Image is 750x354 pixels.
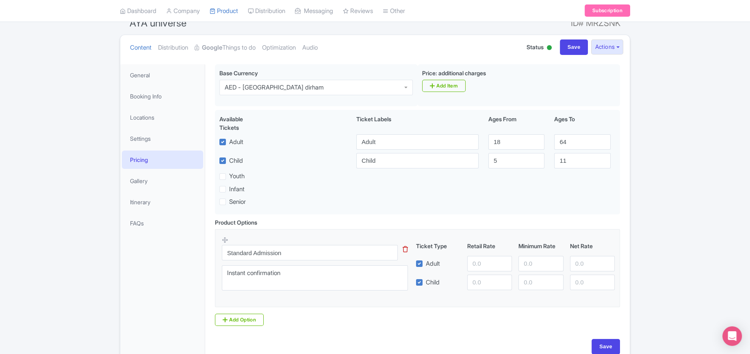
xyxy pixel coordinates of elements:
[413,242,464,250] div: Ticket Type
[560,39,588,55] input: Save
[158,35,188,61] a: Distribution
[130,35,152,61] a: Content
[518,275,563,290] input: 0.0
[122,66,203,84] a: General
[467,275,512,290] input: 0.0
[571,15,620,31] span: ID# MRZSNK
[219,115,263,132] div: Available Tickets
[215,314,264,326] a: Add Option
[518,256,563,271] input: 0.0
[464,242,515,250] div: Retail Rate
[122,151,203,169] a: Pricing
[567,242,618,250] div: Net Rate
[585,5,630,17] a: Subscription
[229,185,245,194] label: Infant
[356,134,479,150] input: Adult
[122,87,203,105] a: Booking Info
[356,153,479,168] input: Child
[195,35,256,61] a: GoogleThings to do
[229,156,243,166] label: Child
[591,39,623,55] button: Actions
[229,197,246,207] label: Senior
[302,35,318,61] a: Audio
[229,172,245,181] label: Youth
[422,69,486,77] label: Price: additional charges
[122,214,203,232] a: FAQs
[122,193,203,211] a: Itinerary
[225,84,324,91] div: AED - [GEOGRAPHIC_DATA] dirham
[219,70,258,76] span: Base Currency
[722,326,742,346] div: Open Intercom Messenger
[215,218,257,227] div: Product Options
[570,256,615,271] input: 0.0
[515,242,566,250] div: Minimum Rate
[122,172,203,190] a: Gallery
[527,43,544,51] span: Status
[351,115,483,132] div: Ticket Labels
[426,278,440,287] label: Child
[422,80,466,92] a: Add Item
[262,35,296,61] a: Optimization
[222,245,398,260] input: Option Name
[202,43,222,52] strong: Google
[222,265,408,291] textarea: Instant confirmation
[545,42,553,55] div: Active
[426,259,440,269] label: Adult
[229,138,243,147] label: Adult
[122,129,203,148] a: Settings
[467,256,512,271] input: 0.0
[549,115,615,132] div: Ages To
[570,275,615,290] input: 0.0
[483,115,549,132] div: Ages From
[130,17,186,29] span: AYA universe
[122,108,203,127] a: Locations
